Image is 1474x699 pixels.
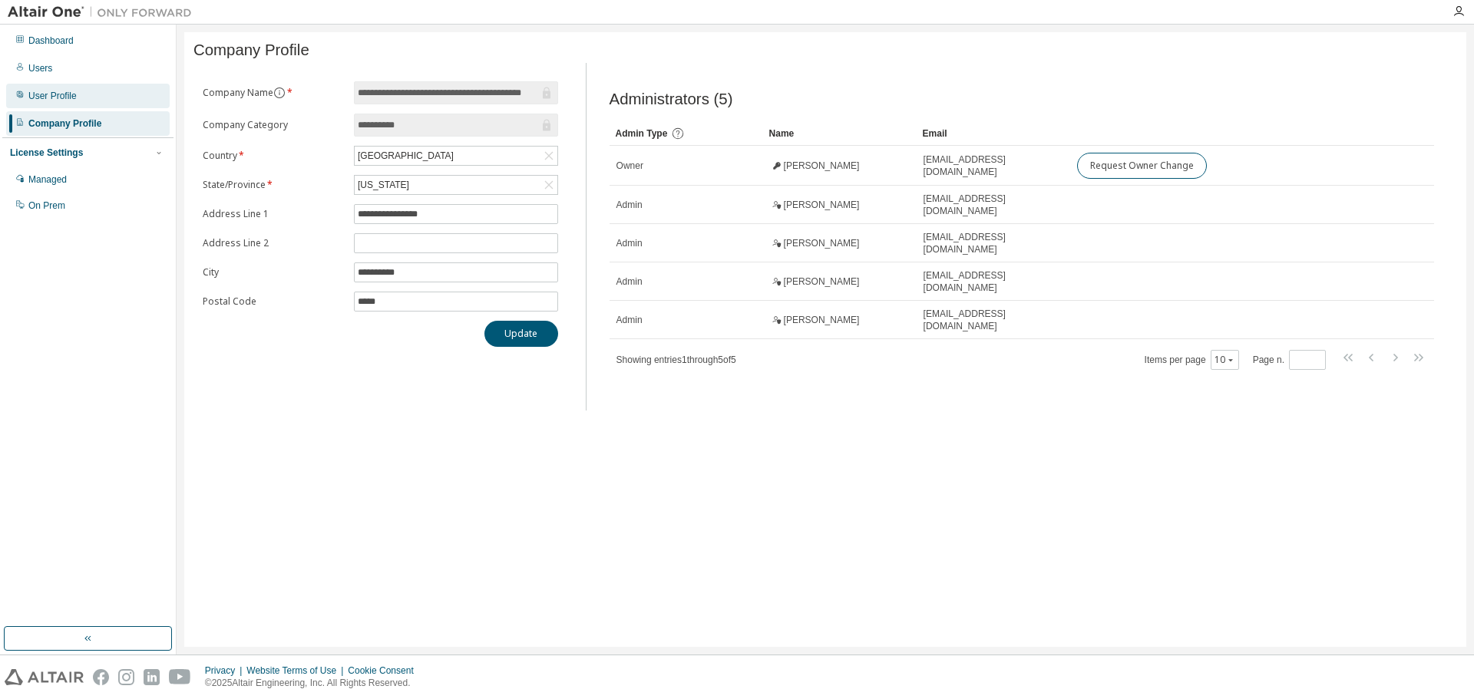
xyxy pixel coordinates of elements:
span: Admin Type [616,128,668,139]
div: Cookie Consent [348,664,422,677]
label: Country [203,150,345,162]
span: [EMAIL_ADDRESS][DOMAIN_NAME] [924,153,1063,178]
div: Managed [28,173,67,186]
span: [EMAIL_ADDRESS][DOMAIN_NAME] [924,269,1063,294]
div: Privacy [205,664,246,677]
div: Users [28,62,52,74]
div: User Profile [28,90,77,102]
span: [PERSON_NAME] [784,275,860,288]
div: Email [923,121,1064,146]
label: City [203,266,345,279]
label: Company Name [203,87,345,99]
div: Company Profile [28,117,101,130]
span: Company Profile [193,41,309,59]
img: altair_logo.svg [5,669,84,685]
span: Admin [616,275,643,288]
span: [PERSON_NAME] [784,314,860,326]
span: Page n. [1253,350,1326,370]
button: 10 [1215,354,1235,366]
div: Name [769,121,911,146]
span: [PERSON_NAME] [784,237,860,249]
span: Items per page [1145,350,1239,370]
div: On Prem [28,199,65,212]
span: Admin [616,199,643,211]
div: License Settings [10,147,83,159]
div: Website Terms of Use [246,664,348,677]
span: Showing entries 1 through 5 of 5 [616,354,736,365]
label: Company Category [203,119,345,131]
span: [EMAIL_ADDRESS][DOMAIN_NAME] [924,308,1063,332]
img: facebook.svg [93,669,109,685]
span: Admin [616,314,643,326]
img: linkedin.svg [144,669,160,685]
button: Update [484,321,558,347]
label: Address Line 1 [203,208,345,220]
img: Altair One [8,5,200,20]
img: instagram.svg [118,669,134,685]
label: Address Line 2 [203,237,345,249]
div: Dashboard [28,35,74,47]
p: © 2025 Altair Engineering, Inc. All Rights Reserved. [205,677,423,690]
span: Administrators (5) [610,91,733,108]
div: [GEOGRAPHIC_DATA] [355,147,557,165]
span: Admin [616,237,643,249]
span: [PERSON_NAME] [784,160,860,172]
div: [GEOGRAPHIC_DATA] [355,147,456,164]
span: [PERSON_NAME] [784,199,860,211]
label: Postal Code [203,295,345,308]
span: [EMAIL_ADDRESS][DOMAIN_NAME] [924,231,1063,256]
div: [US_STATE] [355,176,557,194]
button: information [273,87,286,99]
img: youtube.svg [169,669,191,685]
label: State/Province [203,179,345,191]
span: [EMAIL_ADDRESS][DOMAIN_NAME] [924,193,1063,217]
div: [US_STATE] [355,176,411,193]
span: Owner [616,160,643,172]
button: Request Owner Change [1077,153,1207,179]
